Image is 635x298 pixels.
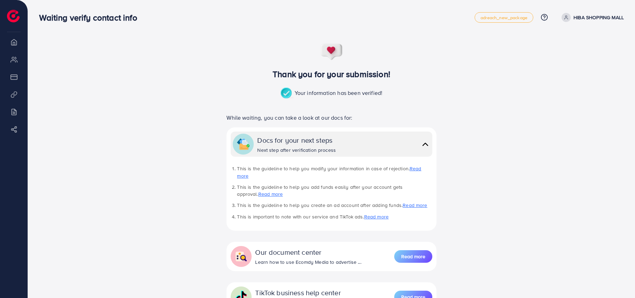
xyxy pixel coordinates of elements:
li: This is the guideline to help you create an ad account after adding funds. [237,202,432,209]
span: adreach_new_package [481,15,527,20]
img: collapse [235,250,247,263]
a: Read more [258,191,283,198]
div: Next step after verification process [257,147,336,154]
h3: Waiting verify contact info [39,13,143,23]
img: collapse [237,138,250,150]
img: success [320,43,343,61]
div: Docs for your next steps [257,135,336,145]
a: Read more [364,213,389,220]
a: adreach_new_package [475,12,533,23]
a: Read more [403,202,427,209]
img: success [281,88,295,99]
p: While waiting, you can take a look at our docs for: [226,113,436,122]
img: collapse [420,139,430,149]
div: Our document center [255,247,361,257]
button: Read more [394,250,432,263]
div: TikTok business help center [255,288,341,298]
a: Read more [237,165,421,179]
li: This is the guideline to help you modify your information in case of rejection. [237,165,432,179]
li: This is important to note with our service and TikTok ads. [237,213,432,220]
a: HIBA SHOPPING MALL [559,13,624,22]
h3: Thank you for your submission! [215,69,448,79]
a: Read more [394,249,432,263]
p: HIBA SHOPPING MALL [573,13,624,22]
span: Read more [401,253,425,260]
p: Your information has been verified! [281,88,383,99]
li: This is the guideline to help you add funds easily after your account gets approval. [237,184,432,198]
div: Learn how to use Ecomdy Media to advertise ... [255,259,361,266]
img: logo [7,10,20,22]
